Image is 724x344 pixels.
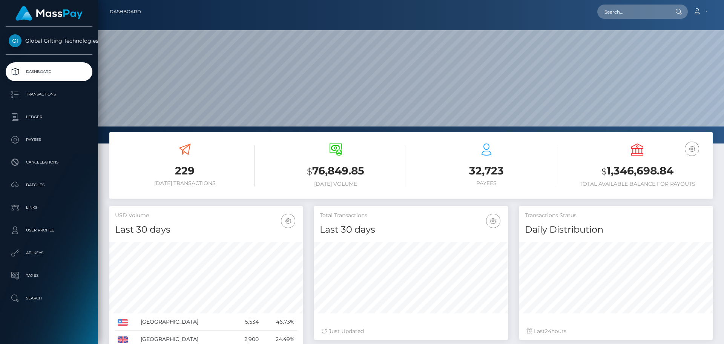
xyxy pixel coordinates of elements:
[9,111,89,123] p: Ledger
[568,164,707,179] h3: 1,346,698.84
[6,244,92,262] a: API Keys
[568,181,707,187] h6: Total Available Balance for Payouts
[115,212,297,219] h5: USD Volume
[6,266,92,285] a: Taxes
[6,108,92,126] a: Ledger
[9,179,89,191] p: Batches
[6,37,92,44] span: Global Gifting Technologies Inc
[261,313,298,331] td: 46.73%
[232,313,261,331] td: 5,534
[6,221,92,240] a: User Profile
[6,130,92,149] a: Payees
[545,328,551,335] span: 24
[601,166,607,177] small: $
[115,223,297,236] h4: Last 30 days
[9,66,89,77] p: Dashboard
[6,62,92,81] a: Dashboard
[322,327,500,335] div: Just Updated
[118,336,128,343] img: GB.png
[9,225,89,236] p: User Profile
[417,164,556,178] h3: 32,723
[266,164,405,179] h3: 76,849.85
[6,85,92,104] a: Transactions
[525,223,707,236] h4: Daily Distribution
[320,212,502,219] h5: Total Transactions
[320,223,502,236] h4: Last 30 days
[9,293,89,304] p: Search
[9,247,89,259] p: API Keys
[9,157,89,168] p: Cancellations
[527,327,705,335] div: Last hours
[110,4,141,20] a: Dashboard
[115,180,255,187] h6: [DATE] Transactions
[138,313,232,331] td: [GEOGRAPHIC_DATA]
[9,270,89,281] p: Taxes
[15,6,83,21] img: MassPay Logo
[266,181,405,187] h6: [DATE] Volume
[417,180,556,187] h6: Payees
[6,176,92,194] a: Batches
[9,34,21,47] img: Global Gifting Technologies Inc
[6,198,92,217] a: Links
[597,5,668,19] input: Search...
[118,319,128,326] img: US.png
[9,89,89,100] p: Transactions
[6,153,92,172] a: Cancellations
[9,202,89,213] p: Links
[525,212,707,219] h5: Transactions Status
[6,289,92,308] a: Search
[9,134,89,145] p: Payees
[307,166,312,177] small: $
[115,164,255,178] h3: 229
